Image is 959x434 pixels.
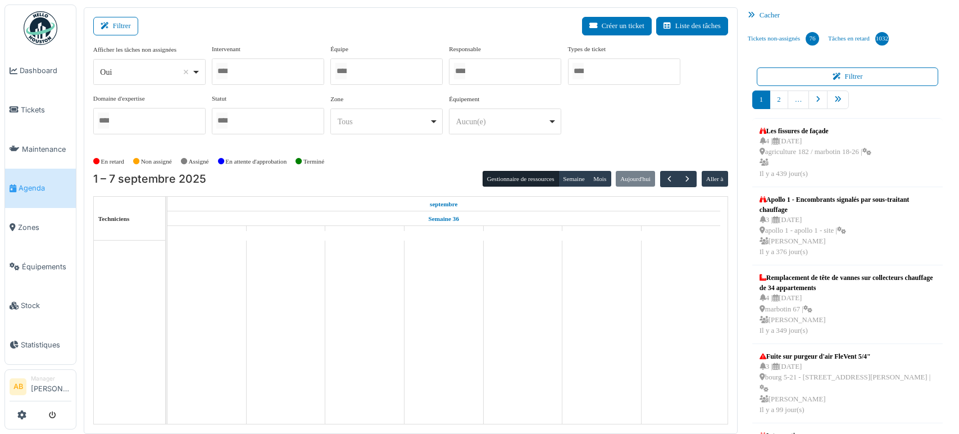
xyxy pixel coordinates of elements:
button: Remove item: 'yes' [180,66,192,78]
a: 5 septembre 2025 [512,227,533,241]
a: … [788,91,810,109]
button: Aller à [702,171,728,187]
a: Remplacement de tête de vannes sur collecteurs chauffage de 34 appartements 4 |[DATE] marbotin 67... [757,270,938,339]
button: Mois [589,171,611,187]
button: Filtrer [757,67,938,86]
a: Équipements [5,247,76,286]
span: Équipements [22,261,71,272]
label: Intervenant [212,44,240,54]
div: 76 [806,32,819,46]
a: 6 septembre 2025 [590,227,613,241]
a: Maintenance [5,129,76,169]
a: AB Manager[PERSON_NAME] [10,374,71,401]
a: 2 septembre 2025 [272,227,299,241]
a: 2 [770,91,788,109]
input: Tous [335,63,347,79]
label: Domaine d'expertise [93,94,145,103]
span: Zones [18,222,71,233]
button: Gestionnaire de ressources [483,171,559,187]
a: Statistiques [5,325,76,365]
button: Filtrer [93,17,138,35]
label: Types de ticket [568,44,606,54]
span: Dashboard [20,65,71,76]
a: 7 septembre 2025 [670,227,692,241]
a: 1 septembre 2025 [427,197,461,211]
div: Fuite sur purgeur d'air FleVent 5/4" [760,351,935,361]
label: Afficher les tâches non assignées [93,45,176,55]
h2: 1 – 7 septembre 2025 [93,173,206,186]
nav: pager [752,91,943,118]
div: Aucun(e) [456,116,548,128]
span: Stock [21,300,71,311]
a: Semaine 36 [426,212,462,226]
a: Tâches en retard [824,24,893,54]
li: [PERSON_NAME] [31,374,71,399]
a: Tickets [5,91,76,130]
div: 4 | [DATE] marbotin 67 | [PERSON_NAME] Il y a 349 jour(s) [760,293,935,336]
a: Agenda [5,169,76,208]
label: Non assigné [141,157,172,166]
a: 1 septembre 2025 [196,227,217,241]
li: AB [10,378,26,395]
a: Stock [5,286,76,325]
button: Liste des tâches [656,17,728,35]
button: Aujourd'hui [616,171,655,187]
input: Tous [216,63,228,79]
span: Tickets [21,105,71,115]
label: En retard [101,157,124,166]
span: Statistiques [21,340,71,350]
a: 1 [752,91,770,109]
a: Dashboard [5,51,76,91]
a: 3 septembre 2025 [353,227,375,241]
div: Tous [338,116,429,128]
div: Remplacement de tête de vannes sur collecteurs chauffage de 34 appartements [760,273,935,293]
button: Précédent [660,171,679,187]
a: Fuite sur purgeur d'air FleVent 5/4" 3 |[DATE] bourg 5-21 - [STREET_ADDRESS][PERSON_NAME] | [PERS... [757,349,938,418]
button: Créer un ticket [582,17,652,35]
label: Assigné [189,157,209,166]
input: Tous [572,63,584,79]
div: Cacher [743,7,952,24]
div: Oui [100,66,192,78]
button: Semaine [558,171,589,187]
label: Équipe [330,44,348,54]
a: Apollo 1 - Encombrants signalés par sous-traitant chauffage 3 |[DATE] apollo 1 - apollo 1 - site ... [757,192,938,261]
div: Les fissures de façade [760,126,871,136]
label: Responsable [449,44,481,54]
label: Zone [330,94,343,104]
div: Manager [31,374,71,383]
label: Terminé [303,157,324,166]
a: 4 septembre 2025 [434,227,454,241]
a: Tickets non-assignés [743,24,824,54]
label: Équipement [449,94,479,104]
label: Statut [212,94,226,103]
div: 4 | [DATE] agriculture 182 / marbotin 18-26 | Il y a 439 jour(s) [760,136,871,179]
div: 1032 [875,32,889,46]
button: Suivant [678,171,697,187]
span: Agenda [19,183,71,193]
label: En attente d'approbation [225,157,287,166]
div: 3 | [DATE] bourg 5-21 - [STREET_ADDRESS][PERSON_NAME] | [PERSON_NAME] Il y a 99 jour(s) [760,361,935,415]
input: Tous [454,63,465,79]
a: Zones [5,208,76,247]
div: 3 | [DATE] apollo 1 - apollo 1 - site | [PERSON_NAME] Il y a 376 jour(s) [760,215,935,258]
input: Tous [216,112,228,129]
span: Techniciens [98,215,130,222]
span: Maintenance [22,144,71,155]
img: Badge_color-CXgf-gQk.svg [24,11,57,45]
a: Les fissures de façade 4 |[DATE] agriculture 182 / marbotin 18-26 | Il y a 439 jour(s) [757,123,874,182]
div: Apollo 1 - Encombrants signalés par sous-traitant chauffage [760,195,935,215]
input: Tous [98,112,109,129]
